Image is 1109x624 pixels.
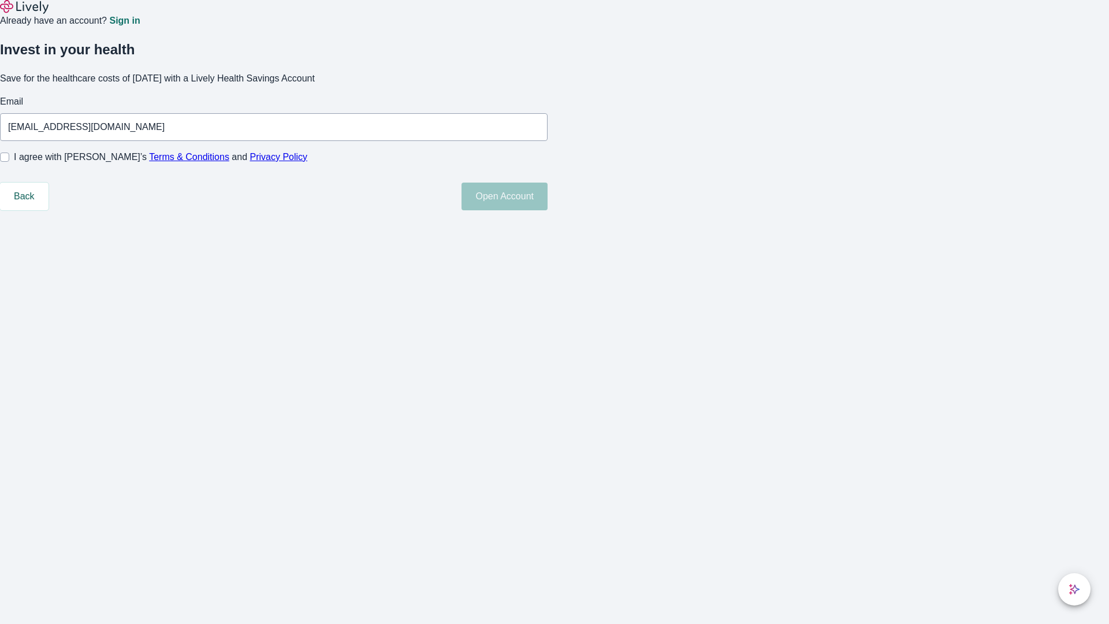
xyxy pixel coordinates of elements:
a: Terms & Conditions [149,152,229,162]
button: chat [1058,573,1091,606]
svg: Lively AI Assistant [1069,584,1080,595]
a: Sign in [109,16,140,25]
a: Privacy Policy [250,152,308,162]
span: I agree with [PERSON_NAME]’s and [14,150,307,164]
